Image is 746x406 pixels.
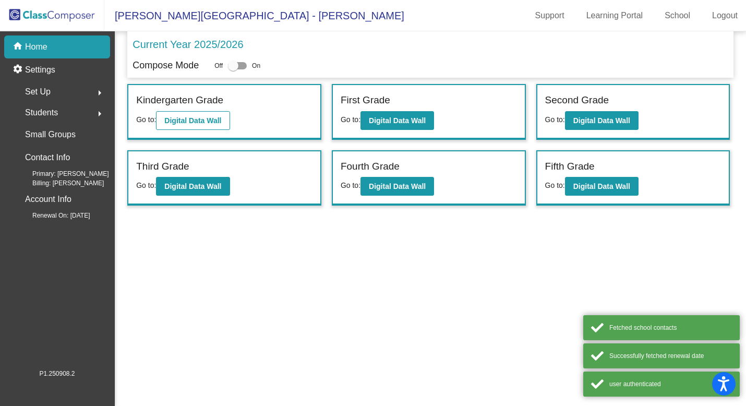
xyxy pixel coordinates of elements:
label: Kindergarten Grade [136,93,223,108]
mat-icon: home [13,41,25,53]
b: Digital Data Wall [369,182,426,190]
a: School [656,7,699,24]
button: Digital Data Wall [360,177,434,196]
span: Go to: [341,181,360,189]
div: Successfully fetched renewal date [609,351,732,361]
span: Billing: [PERSON_NAME] [16,178,104,188]
button: Digital Data Wall [565,177,639,196]
span: On [252,61,260,70]
div: Fetched school contacts [609,323,732,332]
span: Go to: [341,115,360,124]
button: Digital Data Wall [156,177,230,196]
span: Go to: [545,115,565,124]
label: Second Grade [545,93,609,108]
button: Digital Data Wall [156,111,230,130]
p: Small Groups [25,127,76,142]
p: Current Year 2025/2026 [133,37,243,52]
label: Fourth Grade [341,159,400,174]
a: Support [527,7,573,24]
span: [PERSON_NAME][GEOGRAPHIC_DATA] - [PERSON_NAME] [104,7,404,24]
b: Digital Data Wall [573,182,630,190]
p: Home [25,41,47,53]
a: Learning Portal [578,7,652,24]
p: Compose Mode [133,58,199,73]
button: Digital Data Wall [565,111,639,130]
b: Digital Data Wall [164,182,221,190]
mat-icon: arrow_right [93,108,106,120]
span: Go to: [545,181,565,189]
button: Digital Data Wall [360,111,434,130]
p: Settings [25,64,55,76]
a: Logout [704,7,746,24]
label: First Grade [341,93,390,108]
span: Renewal On: [DATE] [16,211,90,220]
p: Account Info [25,192,71,207]
mat-icon: arrow_right [93,87,106,99]
b: Digital Data Wall [573,116,630,125]
span: Set Up [25,85,51,99]
span: Off [214,61,223,70]
span: Primary: [PERSON_NAME] [16,169,109,178]
span: Students [25,105,58,120]
b: Digital Data Wall [369,116,426,125]
span: Go to: [136,115,156,124]
div: user authenticated [609,379,732,389]
label: Fifth Grade [545,159,595,174]
label: Third Grade [136,159,189,174]
span: Go to: [136,181,156,189]
b: Digital Data Wall [164,116,221,125]
mat-icon: settings [13,64,25,76]
p: Contact Info [25,150,70,165]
